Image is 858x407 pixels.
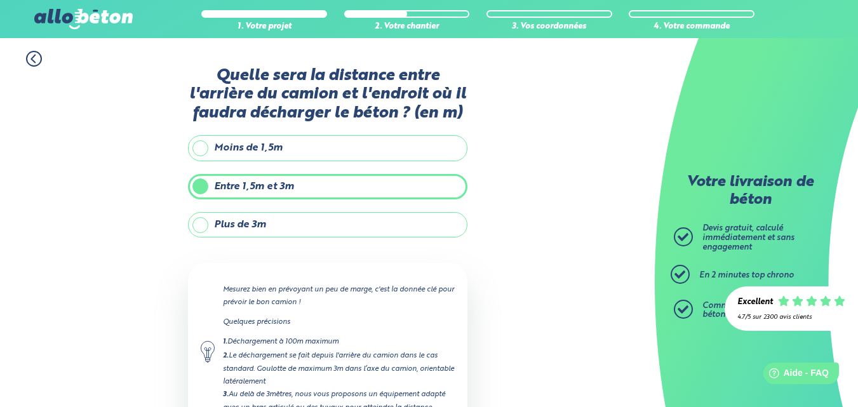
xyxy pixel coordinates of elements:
label: Entre 1,5m et 3m [188,174,467,199]
div: Déchargement à 100m maximum [223,335,455,349]
iframe: Help widget launcher [745,357,844,393]
div: 4. Votre commande [629,22,754,32]
label: Moins de 1,5m [188,135,467,161]
p: Quelques précisions [223,316,455,328]
div: 2. Votre chantier [344,22,470,32]
strong: 2. [223,352,229,359]
img: allobéton [34,9,132,29]
strong: 1. [223,338,227,345]
div: 3. Vos coordonnées [486,22,612,32]
label: Plus de 3m [188,212,467,237]
div: Le déchargement se fait depuis l'arrière du camion dans le cas standard. Goulotte de maximum 3m d... [223,349,455,388]
strong: 3. [223,391,229,398]
label: Quelle sera la distance entre l'arrière du camion et l'endroit où il faudra décharger le béton ? ... [188,67,467,123]
div: 1. Votre projet [201,22,327,32]
p: Mesurez bien en prévoyant un peu de marge, c'est la donnée clé pour prévoir le bon camion ! [223,283,455,309]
